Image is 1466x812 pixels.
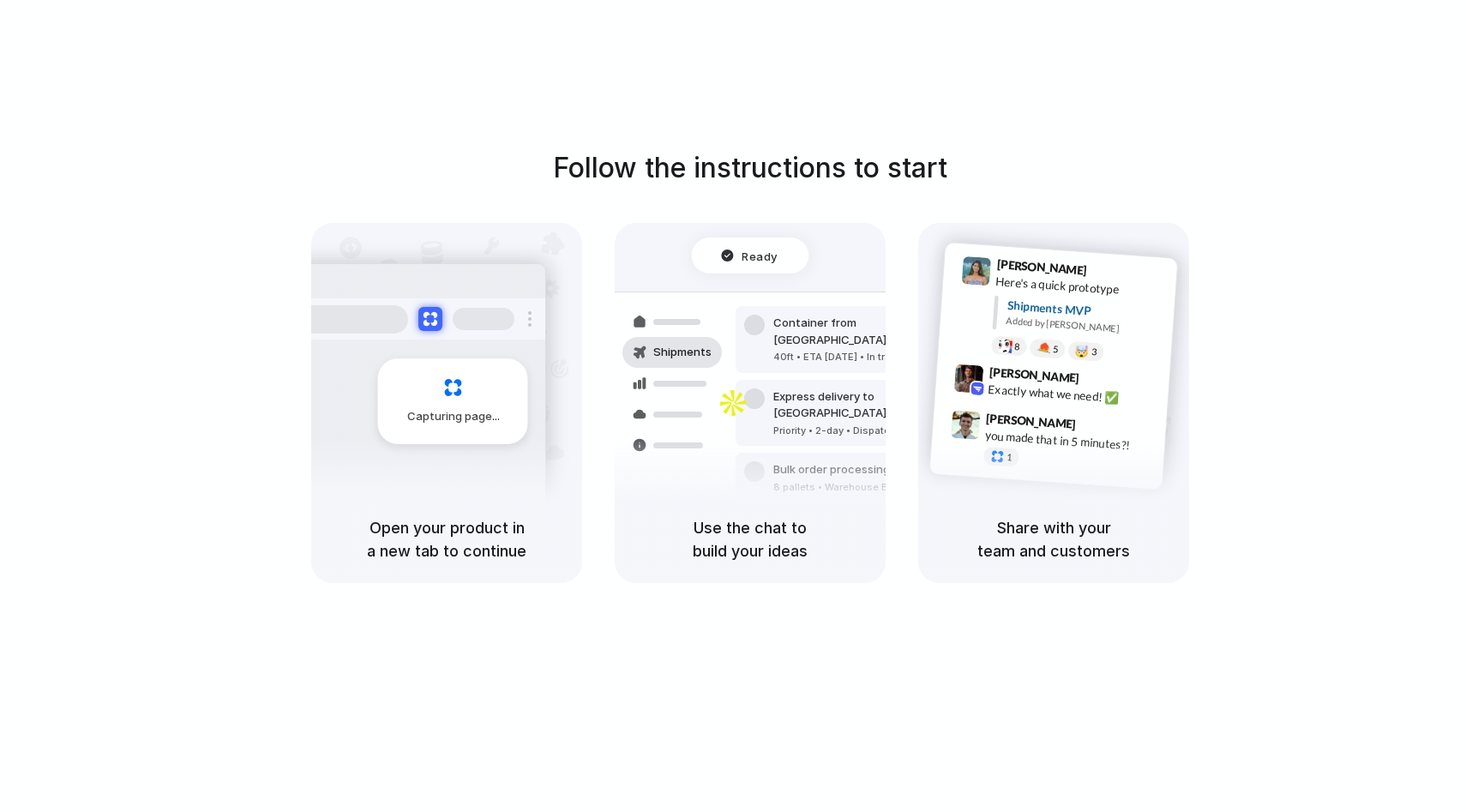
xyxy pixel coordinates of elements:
div: 40ft • ETA [DATE] • In transit [773,350,958,364]
span: 9:42 AM [1084,370,1120,391]
div: Here's a quick prototype [995,273,1167,302]
div: 🤯 [1075,345,1090,358]
h1: Follow the instructions to start [553,147,947,189]
span: 5 [1053,345,1059,354]
h5: Open your product in a new tab to continue [332,516,562,562]
h5: Use the chat to build your ideas [635,516,865,562]
span: [PERSON_NAME] [996,255,1087,280]
div: 8 pallets • Warehouse B • Packed [773,480,933,495]
span: [PERSON_NAME] [986,409,1077,434]
span: Capturing page [407,408,502,425]
div: Shipments MVP [1006,297,1165,325]
span: Shipments [653,344,712,361]
div: you made that in 5 minutes?! [984,426,1156,455]
div: Added by [PERSON_NAME] [1006,314,1163,339]
span: 1 [1006,453,1012,462]
h5: Share with your team and customers [939,516,1169,562]
div: Exactly what we need! ✅ [988,381,1159,410]
div: Express delivery to [GEOGRAPHIC_DATA] [773,388,958,422]
div: Bulk order processing [773,461,933,478]
span: Ready [742,247,778,264]
span: [PERSON_NAME] [988,363,1079,388]
span: 8 [1014,342,1020,352]
div: Priority • 2-day • Dispatched [773,424,958,438]
div: Container from [GEOGRAPHIC_DATA] [773,315,958,348]
span: 9:41 AM [1092,263,1127,284]
span: 9:47 AM [1081,417,1116,437]
span: 3 [1091,347,1097,357]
